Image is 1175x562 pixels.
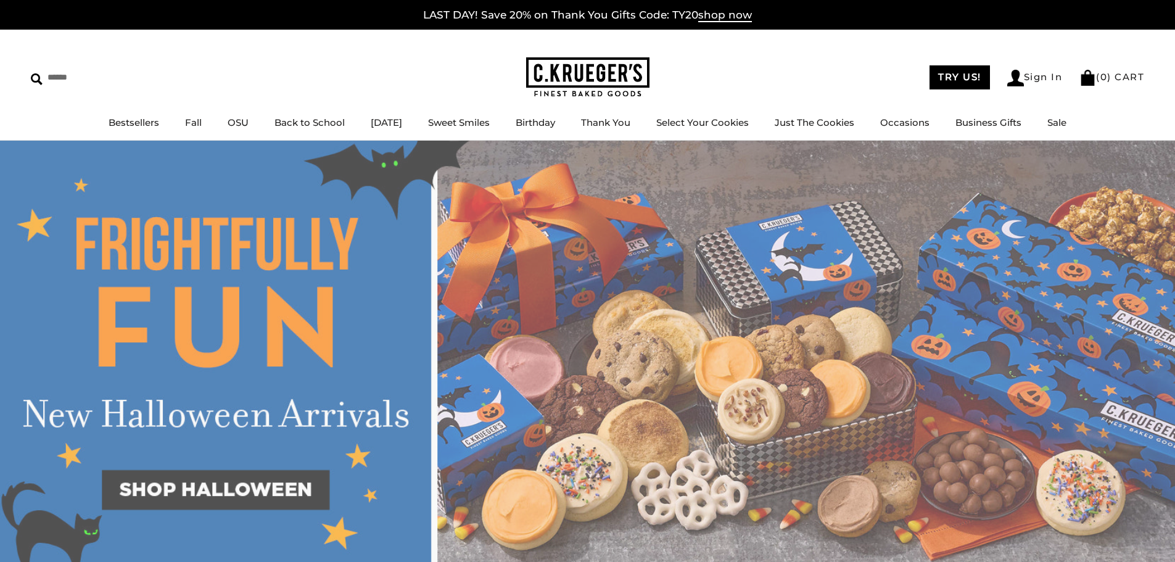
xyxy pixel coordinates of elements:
[1047,117,1066,128] a: Sale
[930,65,990,89] a: TRY US!
[581,117,630,128] a: Thank You
[698,9,752,22] span: shop now
[228,117,249,128] a: OSU
[109,117,159,128] a: Bestsellers
[526,57,649,97] img: C.KRUEGER'S
[31,68,178,87] input: Search
[274,117,345,128] a: Back to School
[428,117,490,128] a: Sweet Smiles
[955,117,1021,128] a: Business Gifts
[1100,71,1108,83] span: 0
[1079,71,1144,83] a: (0) CART
[185,117,202,128] a: Fall
[775,117,854,128] a: Just The Cookies
[31,73,43,85] img: Search
[371,117,402,128] a: [DATE]
[1007,70,1024,86] img: Account
[423,9,752,22] a: LAST DAY! Save 20% on Thank You Gifts Code: TY20shop now
[1007,70,1063,86] a: Sign In
[1079,70,1096,86] img: Bag
[880,117,930,128] a: Occasions
[656,117,749,128] a: Select Your Cookies
[516,117,555,128] a: Birthday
